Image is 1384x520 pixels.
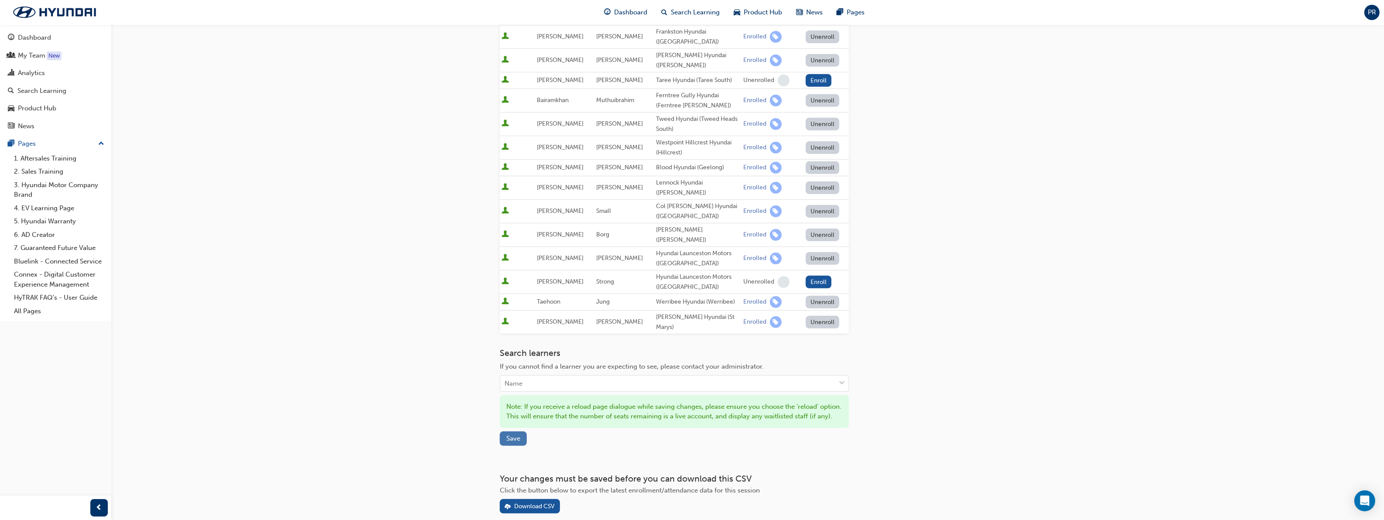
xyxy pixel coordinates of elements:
button: Unenroll [806,296,840,308]
span: news-icon [797,7,803,18]
h3: Your changes must be saved before you can download this CSV [500,474,849,484]
span: learningRecordVerb_ENROLL-icon [770,142,782,154]
img: Trak [4,3,105,21]
div: Werribee Hyundai (Werribee) [656,297,740,307]
button: PR [1364,5,1380,20]
span: [PERSON_NAME] [537,254,584,262]
div: Enrolled [743,298,766,306]
span: Dashboard [615,7,648,17]
div: Taree Hyundai (Taree South) [656,75,740,86]
span: learningRecordVerb_ENROLL-icon [770,316,782,328]
div: Product Hub [18,103,56,113]
span: learningRecordVerb_ENROLL-icon [770,162,782,174]
span: User is active [501,143,509,152]
span: learningRecordVerb_ENROLL-icon [770,253,782,264]
div: Enrolled [743,231,766,239]
span: User is active [501,254,509,263]
button: Pages [3,136,108,152]
span: learningRecordVerb_ENROLL-icon [770,229,782,241]
a: pages-iconPages [830,3,872,21]
span: User is active [501,230,509,239]
span: User is active [501,76,509,85]
span: learningRecordVerb_ENROLL-icon [770,95,782,106]
span: [PERSON_NAME] [537,120,584,127]
span: Save [506,434,520,442]
span: Jung [596,298,610,305]
span: prev-icon [96,503,103,513]
div: Analytics [18,68,45,78]
span: [PERSON_NAME] [537,184,584,191]
span: pages-icon [8,140,14,148]
a: 1. Aftersales Training [10,152,108,165]
span: learningRecordVerb_NONE-icon [778,276,790,288]
span: Strong [596,278,614,285]
a: guage-iconDashboard [598,3,655,21]
span: [PERSON_NAME] [596,33,643,40]
span: [PERSON_NAME] [537,33,584,40]
span: search-icon [662,7,668,18]
span: User is active [501,163,509,172]
span: pages-icon [837,7,844,18]
button: Enroll [806,276,832,288]
button: Unenroll [806,118,840,130]
span: Bairamkhan [537,96,569,104]
a: 7. Guaranteed Future Value [10,241,108,255]
span: User is active [501,120,509,128]
span: User is active [501,183,509,192]
span: User is active [501,207,509,216]
div: Enrolled [743,207,766,216]
span: Muthuibrahim [596,96,634,104]
div: Frankston Hyundai ([GEOGRAPHIC_DATA]) [656,27,740,47]
span: [PERSON_NAME] [596,120,643,127]
a: 6. AD Creator [10,228,108,242]
div: Col [PERSON_NAME] Hyundai ([GEOGRAPHIC_DATA]) [656,202,740,221]
span: learningRecordVerb_ENROLL-icon [770,118,782,130]
div: [PERSON_NAME] Hyundai ([PERSON_NAME]) [656,51,740,70]
button: DashboardMy TeamAnalyticsSearch LearningProduct HubNews [3,28,108,136]
a: car-iconProduct Hub [727,3,790,21]
span: [PERSON_NAME] [537,318,584,325]
div: Enrolled [743,184,766,192]
a: Connex - Digital Customer Experience Management [10,268,108,291]
span: learningRecordVerb_ENROLL-icon [770,55,782,66]
span: up-icon [98,138,104,150]
span: learningRecordVerb_ENROLL-icon [770,182,782,194]
a: My Team [3,48,108,64]
span: User is active [501,96,509,105]
div: Enrolled [743,318,766,326]
span: PR [1368,7,1376,17]
div: [PERSON_NAME] ([PERSON_NAME]) [656,225,740,245]
button: Unenroll [806,316,840,328]
span: [PERSON_NAME] [596,164,643,171]
a: 4. EV Learning Page [10,202,108,215]
button: Unenroll [806,181,840,194]
button: Unenroll [806,229,840,241]
div: Unenrolled [743,278,774,286]
span: news-icon [8,123,14,130]
span: If you cannot find a learner you are expecting to see, please contact your administrator. [500,363,764,370]
span: Product Hub [744,7,783,17]
span: guage-icon [8,34,14,42]
span: Click the button below to export the latest enrollment/attendance data for this session [500,486,760,494]
a: 5. Hyundai Warranty [10,215,108,228]
div: Enrolled [743,254,766,263]
div: [PERSON_NAME] Hyundai (St Marys) [656,312,740,332]
a: Analytics [3,65,108,81]
span: learningRecordVerb_ENROLL-icon [770,205,782,217]
button: Unenroll [806,54,840,67]
div: Open Intercom Messenger [1354,490,1375,511]
span: learningRecordVerb_NONE-icon [778,75,790,86]
span: User is active [501,32,509,41]
a: Product Hub [3,100,108,116]
div: Lennock Hyundai ([PERSON_NAME]) [656,178,740,198]
div: Enrolled [743,96,766,105]
div: Enrolled [743,33,766,41]
span: [PERSON_NAME] [537,231,584,238]
span: chart-icon [8,69,14,77]
div: Westpoint Hillcrest Hyundai (Hillcrest) [656,138,740,157]
span: search-icon [8,87,14,95]
button: Enroll [806,74,832,87]
div: Tooltip anchor [47,51,62,60]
